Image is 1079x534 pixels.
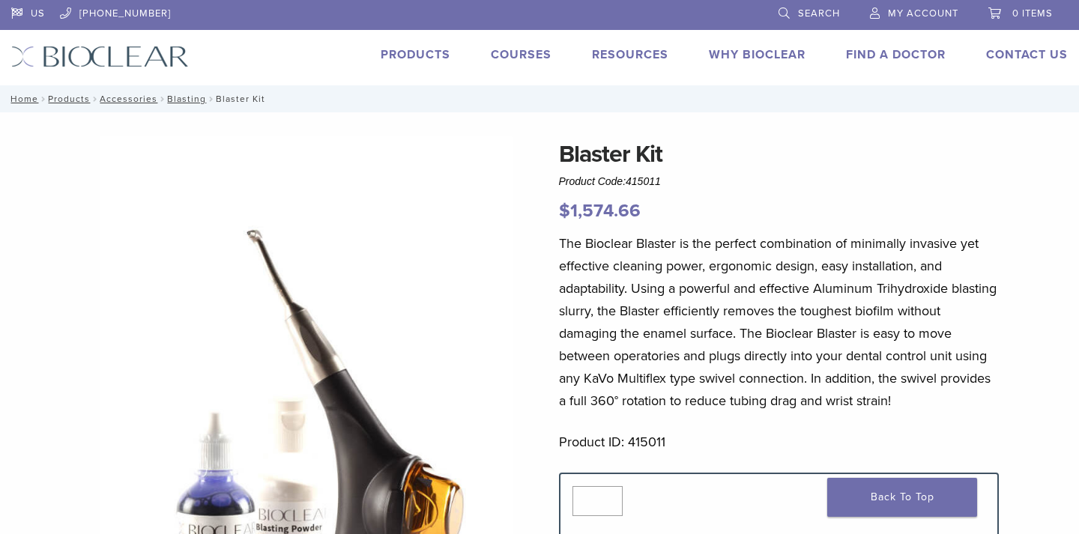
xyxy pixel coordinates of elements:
span: Search [798,7,840,19]
a: Products [48,94,90,104]
span: / [157,95,167,103]
span: 415011 [626,175,661,187]
h1: Blaster Kit [559,136,1000,172]
span: / [38,95,48,103]
span: My Account [888,7,958,19]
a: Home [6,94,38,104]
a: Resources [592,47,668,62]
span: / [90,95,100,103]
a: Accessories [100,94,157,104]
span: / [206,95,216,103]
bdi: 1,574.66 [559,200,641,222]
a: Find A Doctor [846,47,946,62]
a: Products [381,47,450,62]
a: Courses [491,47,551,62]
span: $ [559,200,570,222]
p: The Bioclear Blaster is the perfect combination of minimally invasive yet effective cleaning powe... [559,232,1000,412]
span: 0 items [1012,7,1053,19]
p: Product ID: 415011 [559,431,1000,453]
a: Blasting [167,94,206,104]
span: Product Code: [559,175,661,187]
a: Why Bioclear [709,47,806,62]
img: Bioclear [11,46,189,67]
a: Back To Top [827,478,977,517]
a: Contact Us [986,47,1068,62]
